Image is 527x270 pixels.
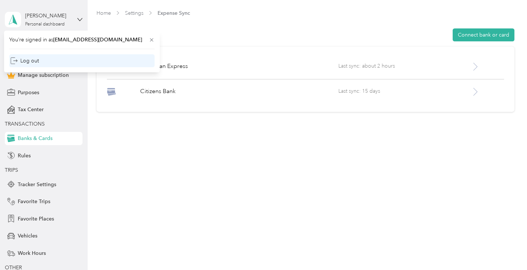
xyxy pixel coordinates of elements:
span: Purposes [18,89,39,96]
span: Expense Sync [158,9,190,17]
span: TRIPS [5,167,18,173]
a: Settings [125,10,143,16]
div: [PERSON_NAME] [25,12,71,20]
span: Vehicles [18,232,37,240]
span: Banks & Cards [18,134,53,142]
span: Last sync: 15 days [338,87,471,96]
a: Home [97,10,111,16]
span: Tax Center [18,106,44,113]
span: Tracker Settings [18,181,56,188]
div: Personal dashboard [25,22,65,27]
p: American Express [140,62,339,71]
span: Rules [18,152,31,160]
span: Work Hours [18,249,46,257]
span: Favorite Places [18,215,54,223]
iframe: Everlance-gr Chat Button Frame [486,229,527,270]
p: Citizens Bank [140,87,339,96]
span: You’re signed in as [9,36,155,44]
button: Connect bank or card [453,28,514,41]
div: Log out [10,57,39,65]
span: [EMAIL_ADDRESS][DOMAIN_NAME] [53,37,142,43]
span: Manage subscription [18,71,69,79]
span: Last sync: about 2 hours [338,62,471,71]
span: Favorite Trips [18,198,50,205]
span: TRANSACTIONS [5,121,45,127]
